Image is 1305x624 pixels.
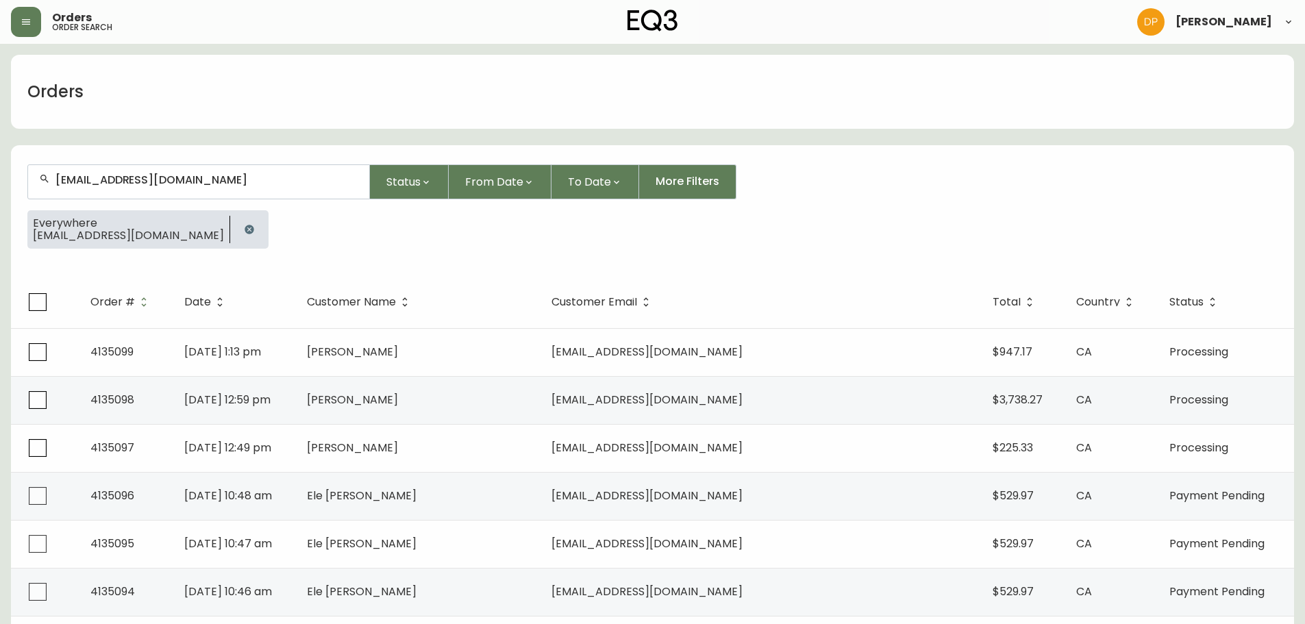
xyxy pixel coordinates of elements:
[568,173,611,190] span: To Date
[307,584,417,599] span: Ele [PERSON_NAME]
[52,23,112,32] h5: order search
[27,80,84,103] h1: Orders
[52,12,92,23] span: Orders
[1169,488,1265,503] span: Payment Pending
[639,164,736,199] button: More Filters
[1169,298,1204,306] span: Status
[465,173,523,190] span: From Date
[1169,584,1265,599] span: Payment Pending
[551,536,743,551] span: [EMAIL_ADDRESS][DOMAIN_NAME]
[184,584,272,599] span: [DATE] 10:46 am
[307,296,414,308] span: Customer Name
[90,296,153,308] span: Order #
[993,440,1033,455] span: $225.33
[184,298,211,306] span: Date
[90,298,135,306] span: Order #
[627,10,678,32] img: logo
[307,344,398,360] span: [PERSON_NAME]
[90,440,134,455] span: 4135097
[993,298,1021,306] span: Total
[993,536,1034,551] span: $529.97
[551,298,637,306] span: Customer Email
[1137,8,1165,36] img: b0154ba12ae69382d64d2f3159806b19
[90,536,134,551] span: 4135095
[307,298,396,306] span: Customer Name
[90,344,134,360] span: 4135099
[90,488,134,503] span: 4135096
[1169,440,1228,455] span: Processing
[184,488,272,503] span: [DATE] 10:48 am
[993,392,1043,408] span: $3,738.27
[90,584,135,599] span: 4135094
[184,344,261,360] span: [DATE] 1:13 pm
[551,296,655,308] span: Customer Email
[370,164,449,199] button: Status
[1169,536,1265,551] span: Payment Pending
[551,488,743,503] span: [EMAIL_ADDRESS][DOMAIN_NAME]
[33,229,224,242] span: [EMAIL_ADDRESS][DOMAIN_NAME]
[1076,298,1120,306] span: Country
[1076,536,1092,551] span: CA
[551,440,743,455] span: [EMAIL_ADDRESS][DOMAIN_NAME]
[307,392,398,408] span: [PERSON_NAME]
[551,392,743,408] span: [EMAIL_ADDRESS][DOMAIN_NAME]
[307,440,398,455] span: [PERSON_NAME]
[449,164,551,199] button: From Date
[993,584,1034,599] span: $529.97
[551,344,743,360] span: [EMAIL_ADDRESS][DOMAIN_NAME]
[1176,16,1272,27] span: [PERSON_NAME]
[1076,488,1092,503] span: CA
[184,536,272,551] span: [DATE] 10:47 am
[184,392,271,408] span: [DATE] 12:59 pm
[551,164,639,199] button: To Date
[551,584,743,599] span: [EMAIL_ADDRESS][DOMAIN_NAME]
[90,392,134,408] span: 4135098
[184,296,229,308] span: Date
[1076,584,1092,599] span: CA
[386,173,421,190] span: Status
[33,217,224,229] span: Everywhere
[307,488,417,503] span: Ele [PERSON_NAME]
[993,488,1034,503] span: $529.97
[993,296,1039,308] span: Total
[1076,296,1138,308] span: Country
[993,344,1032,360] span: $947.17
[1076,392,1092,408] span: CA
[1169,344,1228,360] span: Processing
[307,536,417,551] span: Ele [PERSON_NAME]
[1169,392,1228,408] span: Processing
[184,440,271,455] span: [DATE] 12:49 pm
[55,173,358,186] input: Search
[1169,296,1221,308] span: Status
[1076,440,1092,455] span: CA
[1076,344,1092,360] span: CA
[656,174,719,189] span: More Filters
